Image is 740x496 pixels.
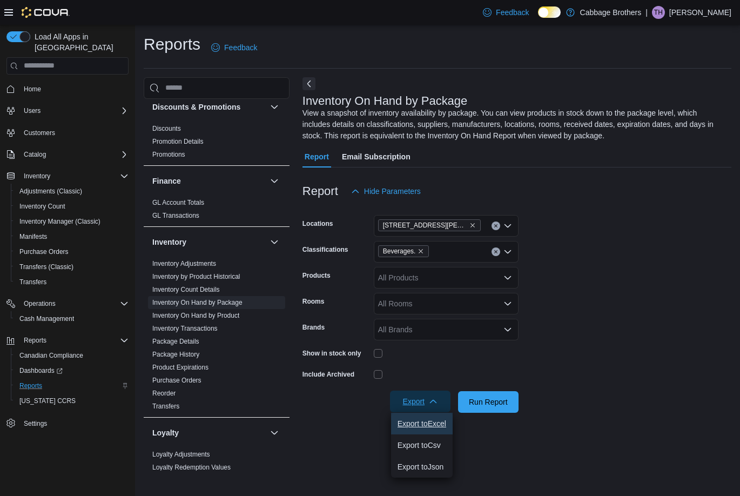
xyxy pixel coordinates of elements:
button: Manifests [11,229,133,244]
span: GL Transactions [152,211,199,220]
a: Dashboards [15,364,67,377]
h3: Finance [152,176,181,186]
button: Catalog [2,147,133,162]
a: Package Details [152,338,199,345]
label: Classifications [302,245,348,254]
a: Inventory Count Details [152,286,220,293]
label: Brands [302,323,325,332]
a: Manifests [15,230,51,243]
button: Customers [2,125,133,140]
span: Package Details [152,337,199,346]
p: [PERSON_NAME] [669,6,731,19]
span: Purchase Orders [152,376,201,385]
a: Cash Management [15,312,78,325]
a: Purchase Orders [15,245,73,258]
span: Hide Parameters [364,186,421,197]
label: Products [302,271,331,280]
span: Settings [19,416,129,430]
div: Discounts & Promotions [144,122,290,165]
span: Load All Apps in [GEOGRAPHIC_DATA] [30,31,129,53]
span: Inventory Count [19,202,65,211]
span: Inventory Count [15,200,129,213]
button: Loyalty [152,427,266,438]
div: Torrie Harris [652,6,665,19]
span: Beverages. [383,246,416,257]
button: Inventory [152,237,266,247]
button: Clear input [492,247,500,256]
a: Purchase Orders [152,377,201,384]
button: Settings [2,415,133,431]
a: [US_STATE] CCRS [15,394,80,407]
a: Transfers (Classic) [15,260,78,273]
span: Promotion Details [152,137,204,146]
span: Export to Csv [398,441,446,450]
span: Dashboards [19,366,63,375]
button: Operations [2,296,133,311]
span: Beverages. [378,245,429,257]
a: Feedback [479,2,533,23]
a: Settings [19,417,51,430]
button: Remove Beverages. from selection in this group [418,248,424,254]
button: Reports [19,334,51,347]
p: Cabbage Brothers [580,6,642,19]
span: Reorder [152,389,176,398]
span: Catalog [24,150,46,159]
button: Cash Management [11,311,133,326]
button: Export toJson [391,456,453,478]
span: Loyalty Adjustments [152,450,210,459]
span: Users [24,106,41,115]
span: Inventory [24,172,50,180]
span: Inventory by Product Historical [152,272,240,281]
span: Canadian Compliance [15,349,129,362]
a: Inventory On Hand by Package [152,299,243,306]
button: Export toCsv [391,434,453,456]
button: Adjustments (Classic) [11,184,133,199]
button: Transfers (Classic) [11,259,133,274]
div: Finance [144,196,290,226]
span: Settings [24,419,47,428]
span: Catalog [19,148,129,161]
span: Feedback [224,42,257,53]
span: Adjustments (Classic) [15,185,129,198]
button: Inventory Count [11,199,133,214]
button: Loyalty [268,426,281,439]
span: Inventory Transactions [152,324,218,333]
span: Operations [24,299,56,308]
span: [STREET_ADDRESS][PERSON_NAME] [383,220,467,231]
a: Transfers [152,403,179,410]
span: Customers [19,126,129,139]
span: Transfers (Classic) [15,260,129,273]
label: Show in stock only [302,349,361,358]
span: Inventory Manager (Classic) [15,215,129,228]
span: Cash Management [15,312,129,325]
span: Reports [15,379,129,392]
h3: Loyalty [152,427,179,438]
h1: Reports [144,33,200,55]
div: View a snapshot of inventory availability by package. You can view products in stock down to the ... [302,108,726,142]
a: Inventory by Product Historical [152,273,240,280]
span: Export [396,391,444,412]
span: Inventory On Hand by Product [152,311,239,320]
h3: Discounts & Promotions [152,102,240,112]
span: GL Account Totals [152,198,204,207]
h3: Inventory On Hand by Package [302,95,468,108]
a: Loyalty Adjustments [152,451,210,458]
button: Purchase Orders [11,244,133,259]
span: Cash Management [19,314,74,323]
span: Manifests [19,232,47,241]
button: Discounts & Promotions [152,102,266,112]
span: Reports [19,381,42,390]
a: Customers [19,126,59,139]
a: GL Account Totals [152,199,204,206]
button: Catalog [19,148,50,161]
span: Reports [19,334,129,347]
span: Customers [24,129,55,137]
span: Reports [24,336,46,345]
button: Home [2,81,133,97]
a: Inventory Transactions [152,325,218,332]
button: Export [390,391,450,412]
span: Inventory Manager (Classic) [19,217,100,226]
p: | [645,6,648,19]
span: Transfers [15,276,129,289]
span: Users [19,104,129,117]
